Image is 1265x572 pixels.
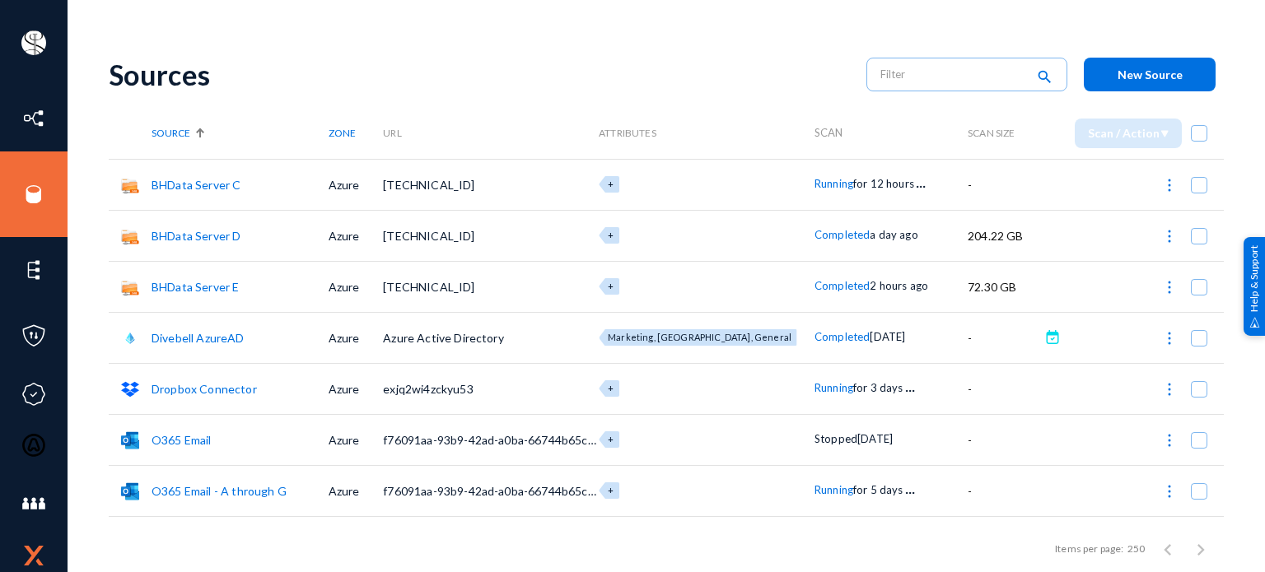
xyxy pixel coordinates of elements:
span: Zone [329,127,356,139]
span: Azure Active Directory [383,331,504,345]
a: O365 Email - A through G [152,484,287,498]
td: Azure [329,465,384,516]
img: icon-more.svg [1161,381,1178,398]
img: icon-compliance.svg [21,382,46,407]
span: . [905,375,908,395]
td: 72.30 GB [968,261,1040,312]
td: Azure [329,159,384,210]
span: [TECHNICAL_ID] [383,178,474,192]
img: smb.png [121,227,139,245]
td: 204.22 GB [968,210,1040,261]
span: 2 hours ago [870,279,928,292]
span: + [608,485,614,495]
span: for 12 hours [853,177,914,190]
td: Azure [329,261,384,312]
span: exjq2wi4zckyu53 [383,382,473,396]
img: icon-sources.svg [21,182,46,207]
td: Azure [329,363,384,414]
img: smb.png [121,278,139,296]
img: ACg8ocIa8OWj5FIzaB8MU-JIbNDt0RWcUDl_eQ0ZyYxN7rWYZ1uJfn9p=s96-c [21,30,46,55]
a: BHData Server D [152,229,240,243]
td: Azure [329,210,384,261]
img: icon-more.svg [1161,279,1178,295]
div: Help & Support [1244,236,1265,335]
span: URL [383,127,401,139]
span: for 3 days [853,381,903,394]
span: New Source [1118,67,1183,81]
span: . [905,477,908,497]
a: Dropbox Connector [152,382,257,396]
div: 250 [1127,542,1145,556]
span: Scan Size [968,127,1015,139]
span: . [908,477,912,497]
span: + [608,281,614,291]
span: [TECHNICAL_ID] [383,280,474,294]
button: New Source [1084,58,1216,91]
span: . [912,375,915,395]
span: f76091aa-93b9-42ad-a0ba-66744b65c468 [383,484,608,498]
span: Stopped [815,432,857,445]
span: Completed [815,228,870,241]
span: [DATE] [857,432,893,445]
td: Azure [329,516,384,567]
td: Azure [329,414,384,465]
a: BHData Server E [152,280,239,294]
span: . [922,171,926,191]
span: . [916,171,919,191]
span: + [608,179,614,189]
span: . [919,171,922,191]
img: dropbox.svg [121,380,139,398]
a: Divebell AzureAD [152,331,245,345]
span: Marketing, [GEOGRAPHIC_DATA], General [608,332,791,342]
span: . [908,375,912,395]
img: help_support.svg [1249,317,1260,328]
a: O365 Email [152,433,212,447]
img: icon-more.svg [1161,228,1178,244]
img: icon-more.svg [1161,432,1178,449]
span: Completed [815,279,870,292]
td: - [968,312,1040,363]
div: Source [152,127,329,139]
input: Filter [880,62,1025,86]
td: Azure [329,312,384,363]
td: 2.73 TB [968,516,1040,567]
span: Running [815,483,853,496]
a: BHData Server C [152,178,240,192]
img: o365mail.svg [121,482,139,500]
span: + [608,434,614,444]
span: [TECHNICAL_ID] [383,229,474,243]
div: Zone [329,127,384,139]
span: a day ago [870,228,917,241]
button: Next page [1184,532,1217,565]
span: for 5 days [853,483,903,496]
div: Sources [109,58,850,91]
img: icon-inventory.svg [21,106,46,131]
img: icon-members.svg [21,491,46,516]
img: icon-more.svg [1161,177,1178,193]
span: Attributes [599,127,656,139]
img: icon-elements.svg [21,258,46,282]
span: + [608,230,614,240]
span: . [912,477,915,497]
td: - [968,465,1040,516]
td: - [968,363,1040,414]
td: - [968,159,1040,210]
mat-icon: search [1034,67,1054,89]
img: smb.png [121,176,139,194]
div: Items per page: [1055,542,1123,556]
td: - [968,414,1040,465]
span: [DATE] [870,330,905,343]
img: icon-policies.svg [21,323,46,348]
span: f76091aa-93b9-42ad-a0ba-66744b65c468 [383,433,608,447]
img: icon-more.svg [1161,330,1178,346]
img: icon-oauth.svg [21,433,46,458]
img: icon-more.svg [1161,483,1178,500]
span: + [608,383,614,393]
img: o365mail.svg [121,431,139,449]
button: Previous page [1151,532,1184,565]
span: Source [152,127,190,139]
img: azuread.png [121,329,139,347]
span: Completed [815,330,870,343]
span: Running [815,381,853,394]
span: Scan [815,126,843,139]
